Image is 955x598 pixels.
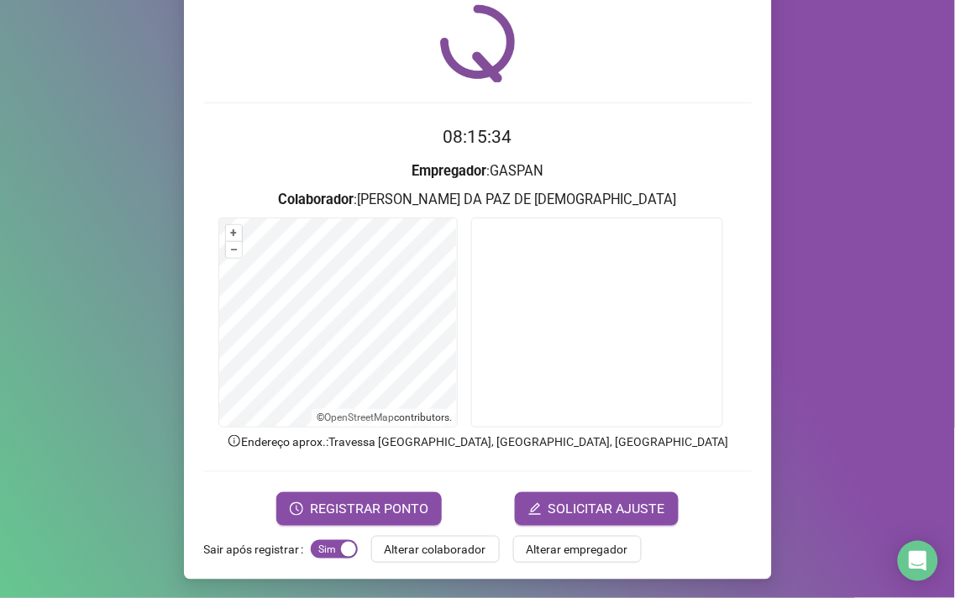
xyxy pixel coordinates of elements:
span: info-circle [227,433,242,448]
a: OpenStreetMap [324,412,394,423]
button: Alterar colaborador [371,536,500,563]
button: editSOLICITAR AJUSTE [515,492,679,526]
label: Sair após registrar [204,536,311,563]
button: + [226,225,242,241]
p: Endereço aprox. : Travessa [GEOGRAPHIC_DATA], [GEOGRAPHIC_DATA], [GEOGRAPHIC_DATA] [204,433,752,451]
li: © contributors. [317,412,452,423]
strong: Colaborador [278,191,354,207]
button: – [226,242,242,258]
span: clock-circle [290,502,303,516]
img: QRPoint [440,4,516,82]
strong: Empregador [412,163,486,179]
span: edit [528,502,542,516]
span: Alterar colaborador [385,540,486,559]
button: REGISTRAR PONTO [276,492,442,526]
button: Alterar empregador [513,536,642,563]
div: Open Intercom Messenger [898,541,938,581]
span: REGISTRAR PONTO [310,499,428,519]
span: Alterar empregador [527,540,628,559]
time: 08:15:34 [443,127,512,147]
span: SOLICITAR AJUSTE [548,499,665,519]
h3: : [PERSON_NAME] DA PAZ DE [DEMOGRAPHIC_DATA] [204,189,752,211]
h3: : GASPAN [204,160,752,182]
